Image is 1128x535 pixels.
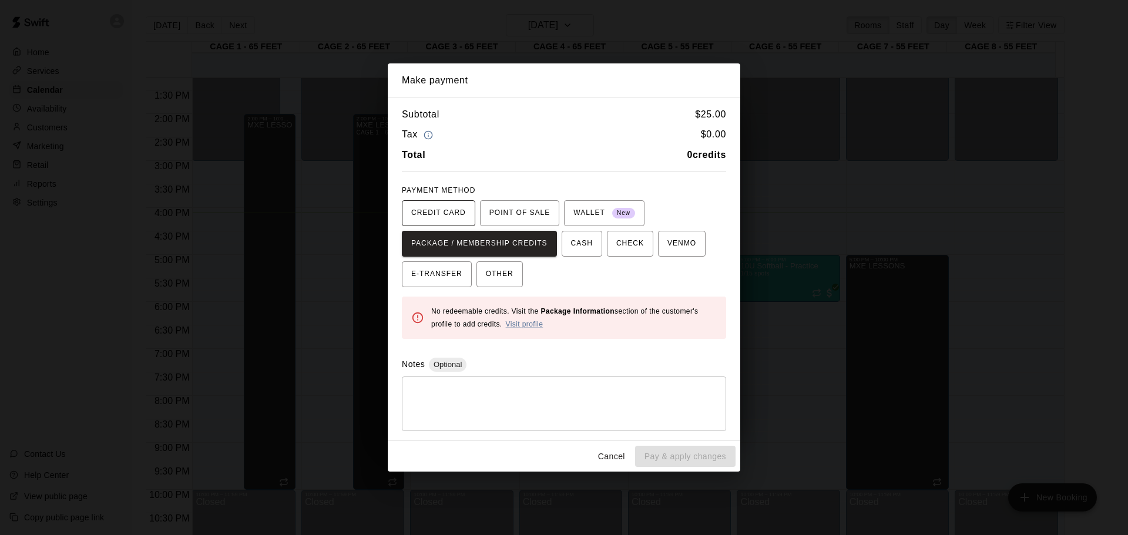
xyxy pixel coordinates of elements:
[701,127,726,143] h6: $ 0.00
[402,231,557,257] button: PACKAGE / MEMBERSHIP CREDITS
[540,307,615,315] b: Package Information
[616,234,644,253] span: CHECK
[489,204,550,223] span: POINT OF SALE
[607,231,653,257] button: CHECK
[476,261,523,287] button: OTHER
[593,446,630,467] button: Cancel
[402,150,425,160] b: Total
[402,107,439,122] h6: Subtotal
[411,204,466,223] span: CREDIT CARD
[658,231,706,257] button: VENMO
[480,200,559,226] button: POINT OF SALE
[431,307,698,328] span: No redeemable credits. Visit the section of the customer's profile to add credits.
[506,320,543,328] a: Visit profile
[411,234,548,253] span: PACKAGE / MEMBERSHIP CREDITS
[402,200,475,226] button: CREDIT CARD
[411,265,462,284] span: E-TRANSFER
[429,360,466,369] span: Optional
[486,265,513,284] span: OTHER
[402,261,472,287] button: E-TRANSFER
[402,359,425,369] label: Notes
[388,63,740,97] h2: Make payment
[612,206,635,221] span: New
[573,204,635,223] span: WALLET
[571,234,593,253] span: CASH
[402,127,436,143] h6: Tax
[564,200,644,226] button: WALLET New
[667,234,696,253] span: VENMO
[562,231,602,257] button: CASH
[695,107,726,122] h6: $ 25.00
[687,150,727,160] b: 0 credits
[402,186,475,194] span: PAYMENT METHOD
